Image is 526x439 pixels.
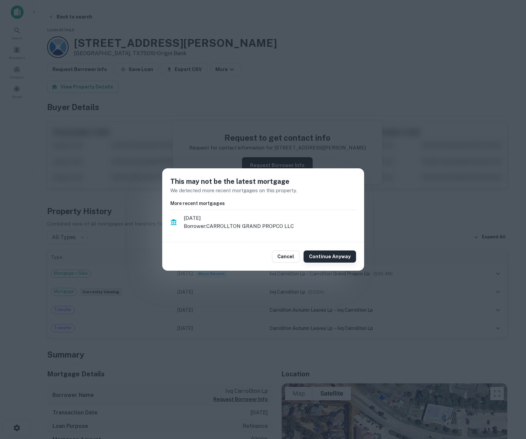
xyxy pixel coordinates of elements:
button: Continue Anyway [304,250,356,263]
p: Borrower: CARROLLTON GRAND PROPCO LLC [184,222,356,230]
h5: This may not be the latest mortgage [170,176,356,187]
button: Cancel [272,250,300,263]
span: [DATE] [184,214,356,222]
h6: More recent mortgages [170,200,356,207]
p: We detected more recent mortgages on this property. [170,187,356,195]
iframe: Chat Widget [492,364,526,396]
